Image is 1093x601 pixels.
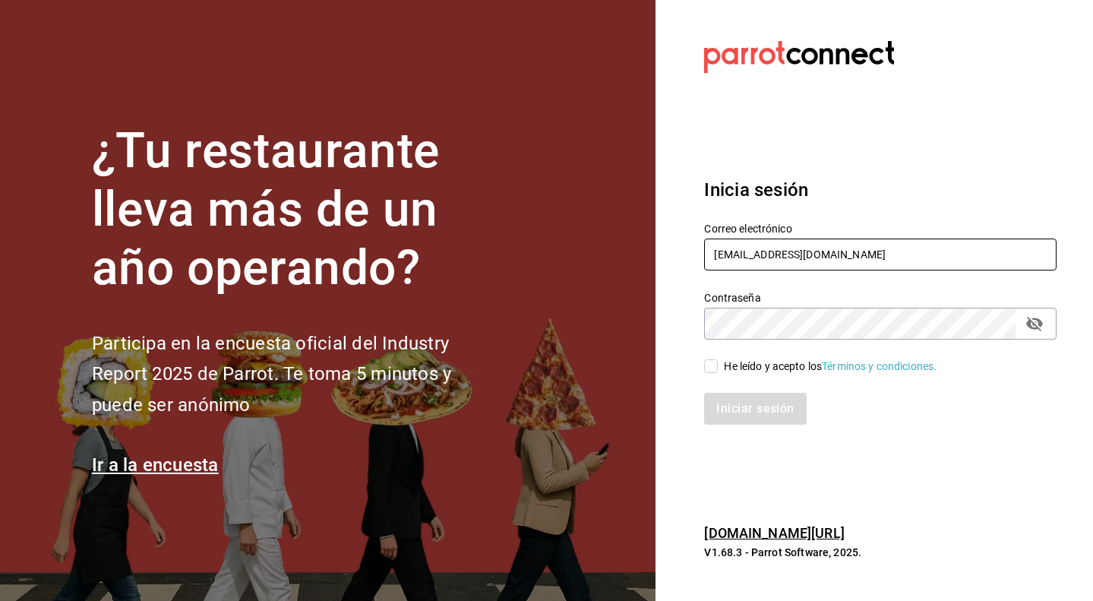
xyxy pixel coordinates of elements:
h2: Participa en la encuesta oficial del Industry Report 2025 de Parrot. Te toma 5 minutos y puede se... [92,328,502,421]
a: [DOMAIN_NAME][URL] [704,525,844,541]
div: He leído y acepto los [724,359,937,375]
label: Correo electrónico [704,223,1057,234]
label: Contraseña [704,293,1057,303]
h3: Inicia sesión [704,176,1057,204]
a: Términos y condiciones. [822,360,937,372]
a: Ir a la encuesta [92,454,219,476]
p: V1.68.3 - Parrot Software, 2025. [704,545,1057,560]
input: Ingresa tu correo electrónico [704,239,1057,270]
button: passwordField [1022,311,1047,337]
h1: ¿Tu restaurante lleva más de un año operando? [92,122,502,297]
